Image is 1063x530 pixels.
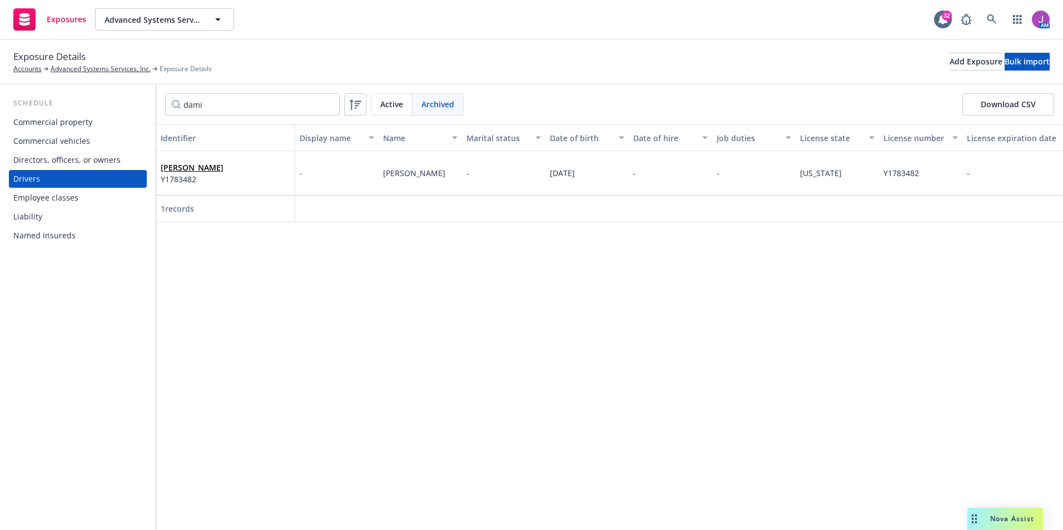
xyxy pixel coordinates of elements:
[717,132,779,144] div: Job duties
[545,124,629,151] button: Date of birth
[165,93,340,116] input: Filter by keyword...
[9,98,147,109] div: Schedule
[9,227,147,244] a: Named insureds
[1006,8,1029,31] a: Switch app
[161,203,194,214] span: 1 records
[13,189,78,207] div: Employee classes
[105,14,201,26] span: Advanced Systems Services, Inc.
[9,189,147,207] a: Employee classes
[47,15,86,24] span: Exposures
[13,64,42,74] a: Accounts
[13,49,86,64] span: Exposure Details
[712,124,796,151] button: Job duties
[383,168,445,178] span: [PERSON_NAME]
[990,514,1034,523] span: Nova Assist
[633,132,696,144] div: Date of hire
[161,132,290,144] div: Identifier
[967,508,1043,530] button: Nova Assist
[421,98,454,110] span: Archived
[9,208,147,226] a: Liability
[955,8,977,31] a: Report a Bug
[51,64,151,74] a: Advanced Systems Services, Inc.
[13,208,42,226] div: Liability
[717,168,719,178] span: -
[883,132,946,144] div: License number
[9,170,147,188] a: Drivers
[13,227,76,244] div: Named insureds
[466,168,469,178] span: -
[967,508,981,530] div: Drag to move
[13,151,121,169] div: Directors, officers, or owners
[1032,11,1050,28] img: photo
[9,113,147,131] a: Commercial property
[300,132,362,144] div: Display name
[942,11,952,21] div: 32
[950,53,1002,71] button: Add Exposure
[629,124,712,151] button: Date of hire
[379,124,462,151] button: Name
[967,168,970,178] span: -
[156,124,295,151] button: Identifier
[383,132,445,144] div: Name
[796,124,879,151] button: License state
[981,8,1003,31] a: Search
[161,162,223,173] a: [PERSON_NAME]
[161,173,223,185] span: Y1783482
[1005,53,1050,71] button: Bulk import
[295,124,379,151] button: Display name
[160,64,212,74] span: Exposure Details
[800,168,842,178] span: [US_STATE]
[950,53,1002,70] div: Add Exposure
[462,124,545,151] button: Marital status
[13,113,92,131] div: Commercial property
[1005,53,1050,70] div: Bulk import
[879,124,962,151] button: License number
[883,168,919,178] span: Y1783482
[9,132,147,150] a: Commercial vehicles
[962,93,1054,116] button: Download CSV
[466,132,529,144] div: Marital status
[300,167,302,179] span: -
[800,132,862,144] div: License state
[633,168,636,178] span: -
[550,132,612,144] div: Date of birth
[13,170,40,188] div: Drivers
[550,168,575,178] span: [DATE]
[13,132,90,150] div: Commercial vehicles
[9,151,147,169] a: Directors, officers, or owners
[380,98,403,110] span: Active
[95,8,234,31] button: Advanced Systems Services, Inc.
[9,4,91,35] a: Exposures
